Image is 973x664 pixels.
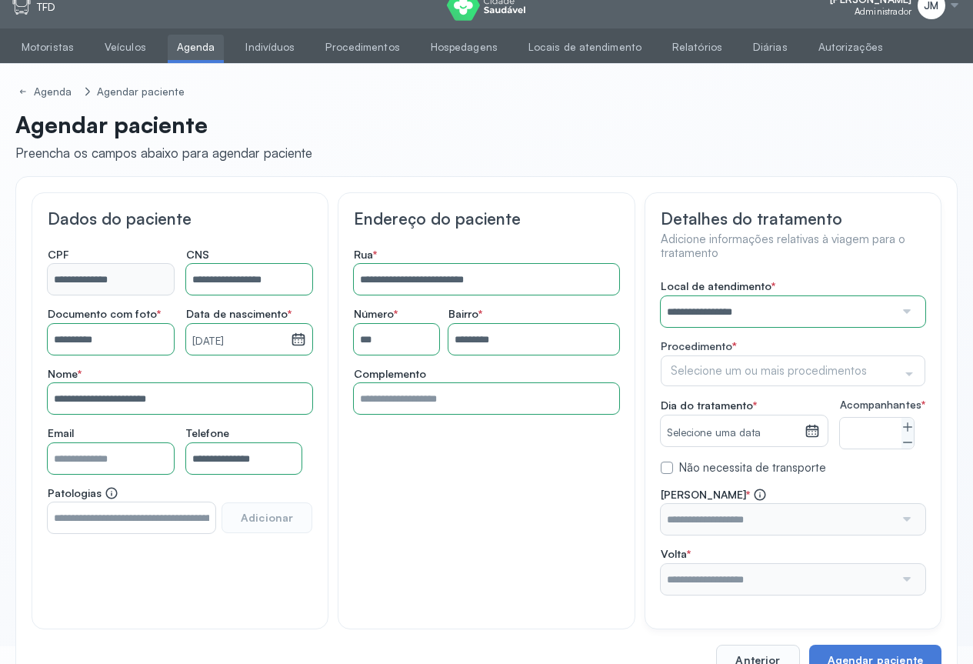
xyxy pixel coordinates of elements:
span: CPF [48,248,69,262]
span: Procedimento [661,339,732,352]
span: Dia do tratamento [661,399,757,412]
span: Patologias [48,486,118,500]
span: Local de atendimento [661,279,775,293]
span: Documento com foto [48,307,161,321]
span: [PERSON_NAME] [661,488,767,502]
a: Autorizações [809,35,892,60]
span: Administrador [855,6,911,17]
a: Agendar paciente [94,82,188,102]
small: Selecione uma data [667,425,799,441]
a: Agenda [15,82,78,102]
span: Acompanhantes [840,399,925,412]
a: Agenda [168,35,225,60]
a: Indivíduos [236,35,304,60]
span: Telefone [186,426,229,440]
span: Rua [354,248,377,262]
p: TFD [37,1,55,14]
a: Locais de atendimento [519,35,651,60]
a: Diárias [744,35,797,60]
h3: Dados do paciente [48,209,312,229]
a: Relatórios [663,35,731,60]
h3: Detalhes do tratamento [661,209,925,229]
span: Número [354,307,398,321]
span: Data de nascimento [186,307,292,321]
h3: Endereço do paciente [354,209,618,229]
span: Bairro [448,307,482,321]
div: Preencha os campos abaixo para agendar paciente [15,145,312,161]
small: [DATE] [192,334,285,349]
span: Volta [661,547,691,561]
span: Email [48,426,74,440]
button: Adicionar [222,502,312,533]
a: Hospedagens [422,35,507,60]
a: Procedimentos [316,35,408,60]
a: Veículos [95,35,155,60]
p: Agendar paciente [15,111,312,138]
span: Nome [48,367,82,381]
span: Selecione um ou mais procedimentos [671,362,867,379]
h4: Adicione informações relativas à viagem para o tratamento [661,232,925,262]
a: Motoristas [12,35,83,60]
div: Agendar paciente [97,85,185,98]
span: Complemento [354,367,426,381]
div: Agenda [34,85,75,98]
span: CNS [186,248,209,262]
label: Não necessita de transporte [679,461,826,475]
